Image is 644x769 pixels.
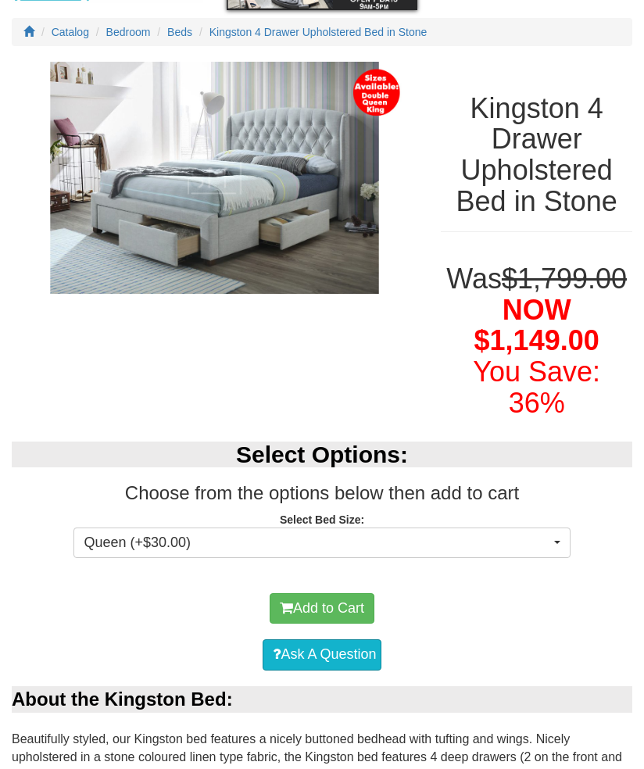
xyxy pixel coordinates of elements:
[236,442,408,467] b: Select Options:
[270,593,374,624] button: Add to Cart
[12,686,632,713] div: About the Kingston Bed:
[106,26,151,38] a: Bedroom
[12,483,632,503] h3: Choose from the options below then add to cart
[473,356,600,419] font: You Save: 36%
[441,263,632,418] h1: Was
[167,26,192,38] a: Beds
[84,533,549,553] span: Queen (+$30.00)
[263,639,381,671] a: Ask A Question
[502,263,627,295] del: $1,799.00
[280,513,364,526] strong: Select Bed Size:
[52,26,89,38] a: Catalog
[441,93,632,216] h1: Kingston 4 Drawer Upholstered Bed in Stone
[209,26,428,38] a: Kingston 4 Drawer Upholstered Bed in Stone
[474,294,599,357] span: NOW $1,149.00
[73,528,570,559] button: Queen (+$30.00)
